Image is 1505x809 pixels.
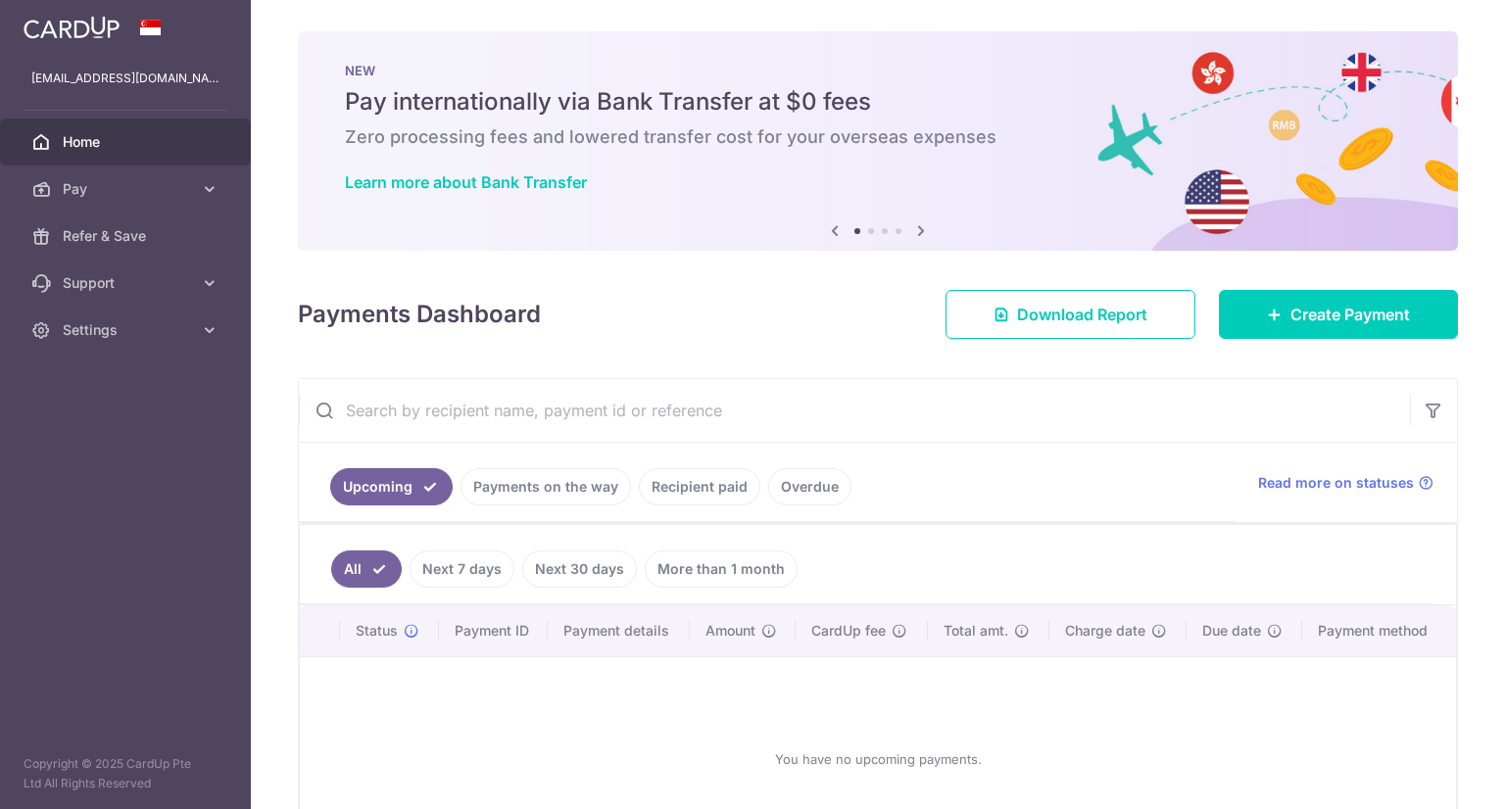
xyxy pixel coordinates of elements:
[1290,303,1410,326] span: Create Payment
[298,297,541,332] h4: Payments Dashboard
[31,69,219,88] p: [EMAIL_ADDRESS][DOMAIN_NAME]
[24,16,120,39] img: CardUp
[63,273,192,293] span: Support
[1258,473,1414,493] span: Read more on statuses
[461,468,631,505] a: Payments on the way
[345,172,587,192] a: Learn more about Bank Transfer
[330,468,453,505] a: Upcoming
[63,179,192,199] span: Pay
[1302,605,1456,656] th: Payment method
[705,621,755,641] span: Amount
[1258,473,1433,493] a: Read more on statuses
[345,63,1411,78] p: NEW
[1065,621,1145,641] span: Charge date
[645,550,798,588] a: More than 1 month
[410,550,514,588] a: Next 7 days
[439,605,549,656] th: Payment ID
[639,468,760,505] a: Recipient paid
[811,621,886,641] span: CardUp fee
[63,320,192,340] span: Settings
[522,550,637,588] a: Next 30 days
[1219,290,1458,339] a: Create Payment
[299,379,1410,442] input: Search by recipient name, payment id or reference
[63,226,192,246] span: Refer & Save
[331,550,402,588] a: All
[345,125,1411,149] h6: Zero processing fees and lowered transfer cost for your overseas expenses
[356,621,398,641] span: Status
[768,468,851,505] a: Overdue
[548,605,690,656] th: Payment details
[946,290,1195,339] a: Download Report
[1202,621,1261,641] span: Due date
[944,621,1008,641] span: Total amt.
[298,31,1458,251] img: Bank transfer banner
[63,132,192,152] span: Home
[345,86,1411,118] h5: Pay internationally via Bank Transfer at $0 fees
[1017,303,1147,326] span: Download Report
